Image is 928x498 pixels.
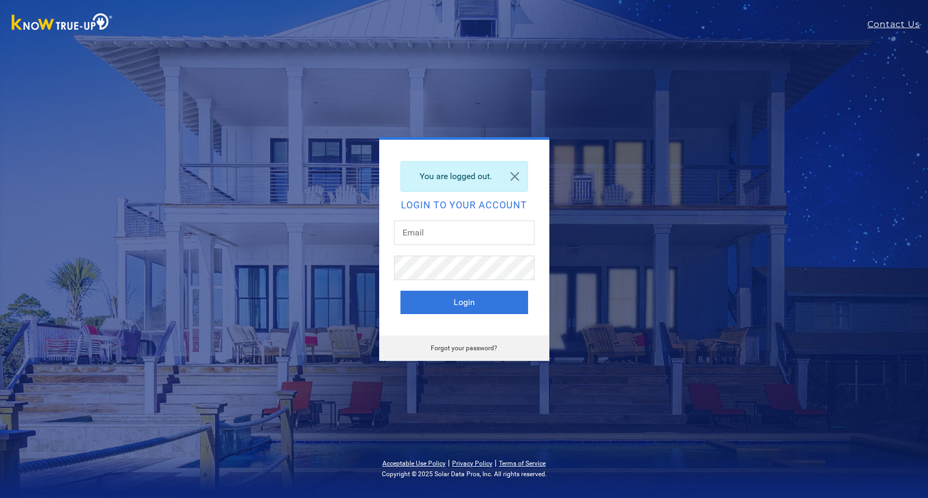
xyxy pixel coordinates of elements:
img: Know True-Up [6,11,118,35]
button: Login [400,291,528,314]
a: Acceptable Use Policy [382,460,446,467]
span: | [495,458,497,468]
a: Close [502,162,528,191]
a: Forgot your password? [431,344,497,352]
a: Terms of Service [499,460,546,467]
input: Email [394,221,534,245]
h2: Login to your account [400,200,528,210]
span: | [448,458,450,468]
a: Privacy Policy [452,460,492,467]
a: Contact Us [867,18,928,31]
div: You are logged out. [400,161,528,192]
